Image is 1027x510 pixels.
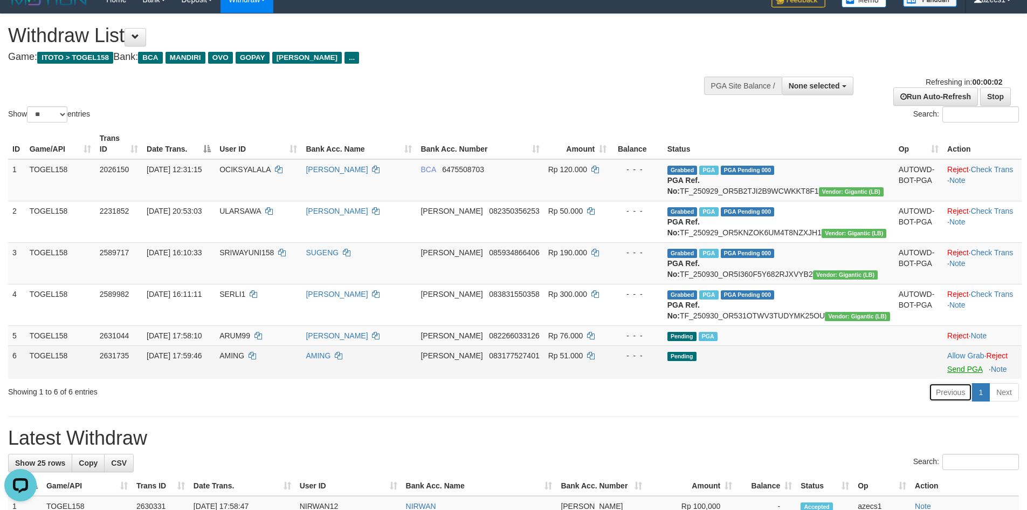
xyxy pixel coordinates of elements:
[943,325,1022,345] td: ·
[894,284,943,325] td: AUTOWD-BOT-PGA
[943,159,1022,201] td: · ·
[972,78,1002,86] strong: 00:00:02
[971,290,1014,298] a: Check Trans
[100,351,129,360] span: 2631735
[929,383,972,402] a: Previous
[306,331,368,340] a: [PERSON_NAME]
[947,207,969,215] a: Reject
[147,290,202,298] span: [DATE] 16:11:11
[548,207,583,215] span: Rp 50.000
[646,476,736,496] th: Amount: activate to sort column ascending
[147,207,202,215] span: [DATE] 20:53:03
[853,476,911,496] th: Op: activate to sort column ascending
[894,242,943,284] td: AUTOWD-BOT-PGA
[947,331,969,340] a: Reject
[142,128,215,159] th: Date Trans.: activate to sort column descending
[721,207,775,216] span: PGA Pending
[442,165,484,174] span: Copy 6475508703 to clipboard
[189,476,295,496] th: Date Trans.: activate to sort column ascending
[971,165,1014,174] a: Check Trans
[8,427,1019,449] h1: Latest Withdraw
[100,290,129,298] span: 2589982
[663,242,894,284] td: TF_250930_OR5I360F5Y682RJXVYB2
[219,248,274,257] span: SRIWAYUNI158
[947,365,982,373] a: Send PGA
[699,249,718,258] span: Marked by azecs1
[489,248,539,257] span: Copy 085934866406 to clipboard
[796,476,853,496] th: Status: activate to sort column ascending
[306,207,368,215] a: [PERSON_NAME]
[942,106,1019,123] input: Search:
[272,52,342,64] span: [PERSON_NAME]
[489,351,539,360] span: Copy 083177527401 to clipboard
[100,165,129,174] span: 2026150
[893,87,978,106] a: Run Auto-Refresh
[344,52,359,64] span: ...
[100,207,129,215] span: 2231852
[421,290,483,298] span: [PERSON_NAME]
[219,290,245,298] span: SERLI1
[8,106,90,123] label: Show entries
[489,290,539,298] span: Copy 083831550358 to clipboard
[166,52,205,64] span: MANDIRI
[301,128,416,159] th: Bank Acc. Name: activate to sort column ascending
[894,159,943,201] td: AUTOWD-BOT-PGA
[667,290,698,300] span: Grabbed
[8,382,420,397] div: Showing 1 to 6 of 6 entries
[25,242,95,284] td: TOGEL158
[699,332,718,341] span: Marked by azecs1
[949,176,966,185] a: Note
[813,270,878,280] span: Vendor URL: https://dashboard.q2checkout.com/secure
[8,325,25,345] td: 5
[219,165,271,174] span: OCIKSYALALA
[663,159,894,201] td: TF_250929_OR5B2TJI2B9WCWKKT8F1
[72,454,105,472] a: Copy
[699,207,718,216] span: Marked by azecs1
[615,350,658,361] div: - - -
[421,207,483,215] span: [PERSON_NAME]
[100,248,129,257] span: 2589717
[421,165,436,174] span: BCA
[894,128,943,159] th: Op: activate to sort column ascending
[667,176,700,195] b: PGA Ref. No:
[663,201,894,242] td: TF_250929_OR5KNZOK6UM4T8NZXJH1
[548,351,583,360] span: Rp 51.000
[95,128,142,159] th: Trans ID: activate to sort column ascending
[819,187,884,196] span: Vendor URL: https://dashboard.q2checkout.com/secure
[699,290,718,300] span: Marked by azecs1
[615,164,658,175] div: - - -
[556,476,646,496] th: Bank Acc. Number: activate to sort column ascending
[79,459,98,467] span: Copy
[913,454,1019,470] label: Search:
[667,207,698,216] span: Grabbed
[25,201,95,242] td: TOGEL158
[147,165,202,174] span: [DATE] 12:31:15
[548,165,587,174] span: Rp 120.000
[971,383,990,402] a: 1
[548,248,587,257] span: Rp 190.000
[942,454,1019,470] input: Search:
[825,312,890,321] span: Vendor URL: https://dashboard.q2checkout.com/secure
[8,25,674,46] h1: Withdraw List
[980,87,1011,106] a: Stop
[421,351,483,360] span: [PERSON_NAME]
[219,207,261,215] span: ULARSAWA
[27,106,67,123] select: Showentries
[991,365,1007,373] a: Note
[615,330,658,341] div: - - -
[704,77,782,95] div: PGA Site Balance /
[894,201,943,242] td: AUTOWD-BOT-PGA
[667,301,700,320] b: PGA Ref. No:
[8,284,25,325] td: 4
[306,290,368,298] a: [PERSON_NAME]
[236,52,270,64] span: GOPAY
[25,345,95,379] td: TOGEL158
[306,351,330,360] a: AMING
[615,247,658,258] div: - - -
[971,248,1014,257] a: Check Trans
[947,351,984,360] a: Allow Grab
[8,128,25,159] th: ID
[949,217,966,226] a: Note
[544,128,611,159] th: Amount: activate to sort column ascending
[306,165,368,174] a: [PERSON_NAME]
